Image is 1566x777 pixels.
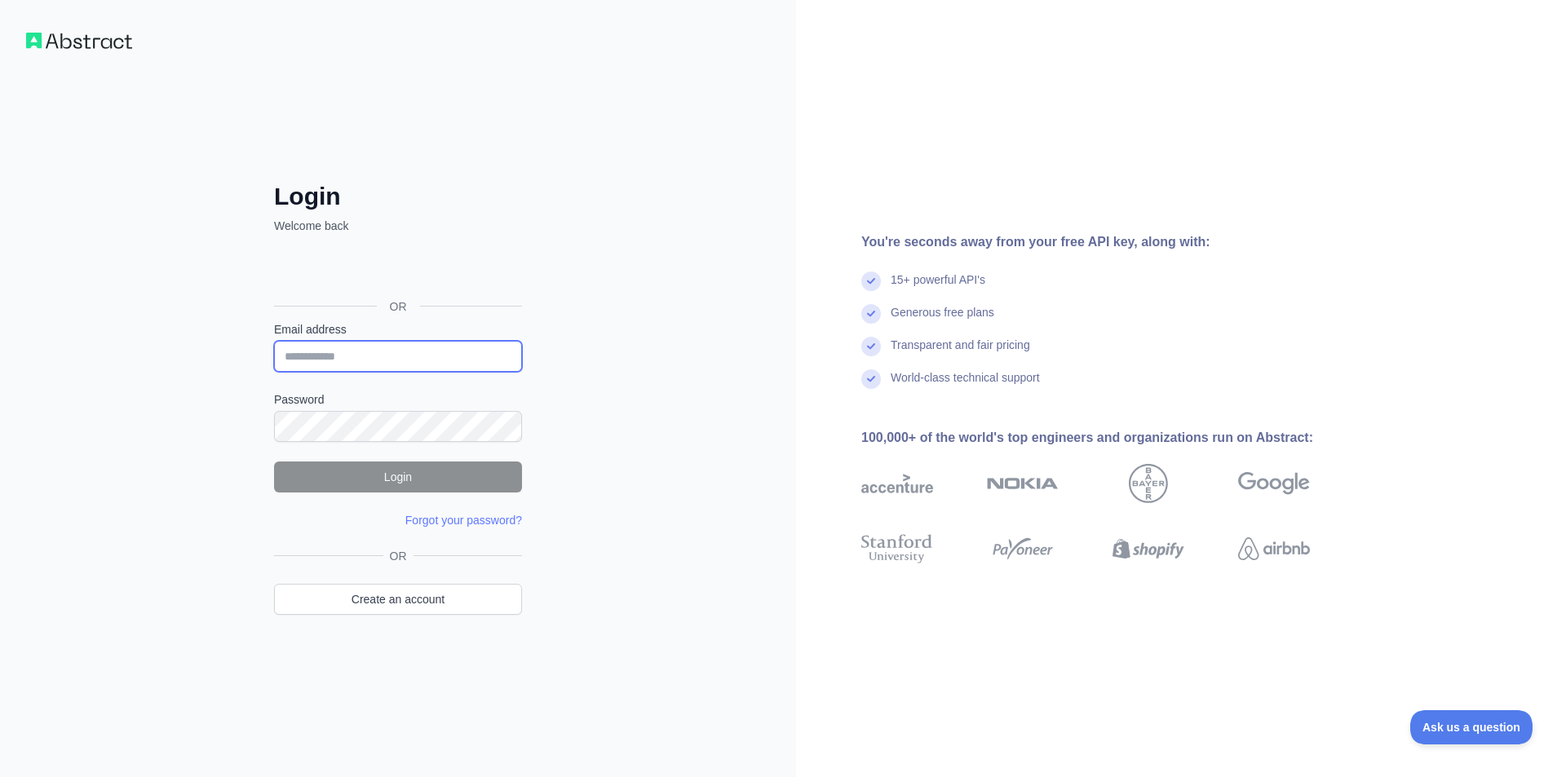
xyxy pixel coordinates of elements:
[274,584,522,615] a: Create an account
[891,337,1030,369] div: Transparent and fair pricing
[274,182,522,211] h2: Login
[1410,710,1533,744] iframe: Toggle Customer Support
[274,321,522,338] label: Email address
[1113,531,1184,567] img: shopify
[861,531,933,567] img: stanford university
[274,461,522,492] button: Login
[987,464,1059,503] img: nokia
[891,304,994,337] div: Generous free plans
[861,428,1362,448] div: 100,000+ of the world's top engineers and organizations run on Abstract:
[861,464,933,503] img: accenture
[1238,531,1310,567] img: airbnb
[266,252,527,288] iframe: Кнопка "Увійти через Google"
[1129,464,1168,503] img: bayer
[891,369,1040,402] div: World-class technical support
[987,531,1059,567] img: payoneer
[274,218,522,234] p: Welcome back
[891,272,985,304] div: 15+ powerful API's
[861,369,881,389] img: check mark
[274,391,522,408] label: Password
[861,272,881,291] img: check mark
[861,232,1362,252] div: You're seconds away from your free API key, along with:
[383,548,414,564] span: OR
[26,33,132,49] img: Workflow
[405,514,522,527] a: Forgot your password?
[377,298,420,315] span: OR
[861,304,881,324] img: check mark
[861,337,881,356] img: check mark
[1238,464,1310,503] img: google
